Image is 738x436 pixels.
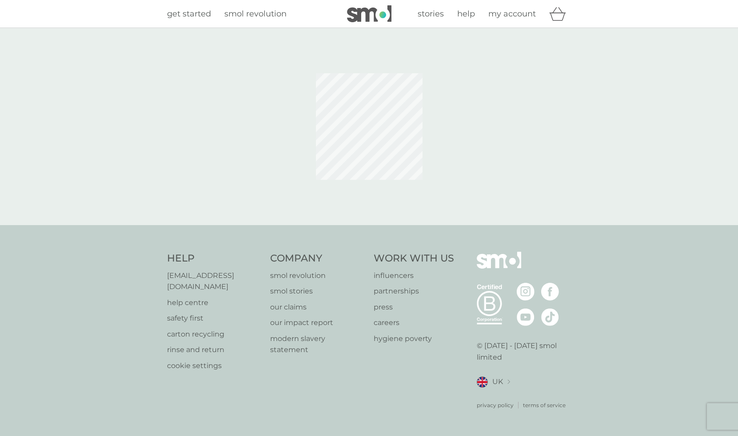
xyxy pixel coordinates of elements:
span: help [457,9,475,19]
a: help [457,8,475,20]
span: my account [488,9,536,19]
a: cookie settings [167,360,262,372]
span: get started [167,9,211,19]
a: modern slavery statement [270,333,365,356]
a: privacy policy [477,401,514,409]
img: visit the smol Youtube page [517,308,535,326]
a: our impact report [270,317,365,329]
h4: Work With Us [374,252,454,266]
img: select a new location [507,380,510,384]
p: © [DATE] - [DATE] smol limited [477,340,571,363]
a: smol revolution [224,8,287,20]
a: careers [374,317,454,329]
a: our claims [270,301,365,313]
a: influencers [374,270,454,281]
img: visit the smol Tiktok page [541,308,559,326]
a: rinse and return [167,344,262,356]
a: get started [167,8,211,20]
a: carton recycling [167,329,262,340]
img: visit the smol Instagram page [517,283,535,301]
a: [EMAIL_ADDRESS][DOMAIN_NAME] [167,270,262,293]
a: smol revolution [270,270,365,281]
span: smol revolution [224,9,287,19]
a: terms of service [523,401,566,409]
a: partnerships [374,285,454,297]
img: UK flag [477,377,488,388]
img: smol [477,252,521,282]
span: UK [492,376,503,388]
a: press [374,301,454,313]
h4: Help [167,252,262,266]
img: smol [347,5,391,22]
a: stories [418,8,444,20]
div: basket [549,5,571,23]
img: visit the smol Facebook page [541,283,559,301]
a: hygiene poverty [374,333,454,345]
a: safety first [167,313,262,324]
a: help centre [167,297,262,309]
a: smol stories [270,285,365,297]
h4: Company [270,252,365,266]
a: my account [488,8,536,20]
span: stories [418,9,444,19]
